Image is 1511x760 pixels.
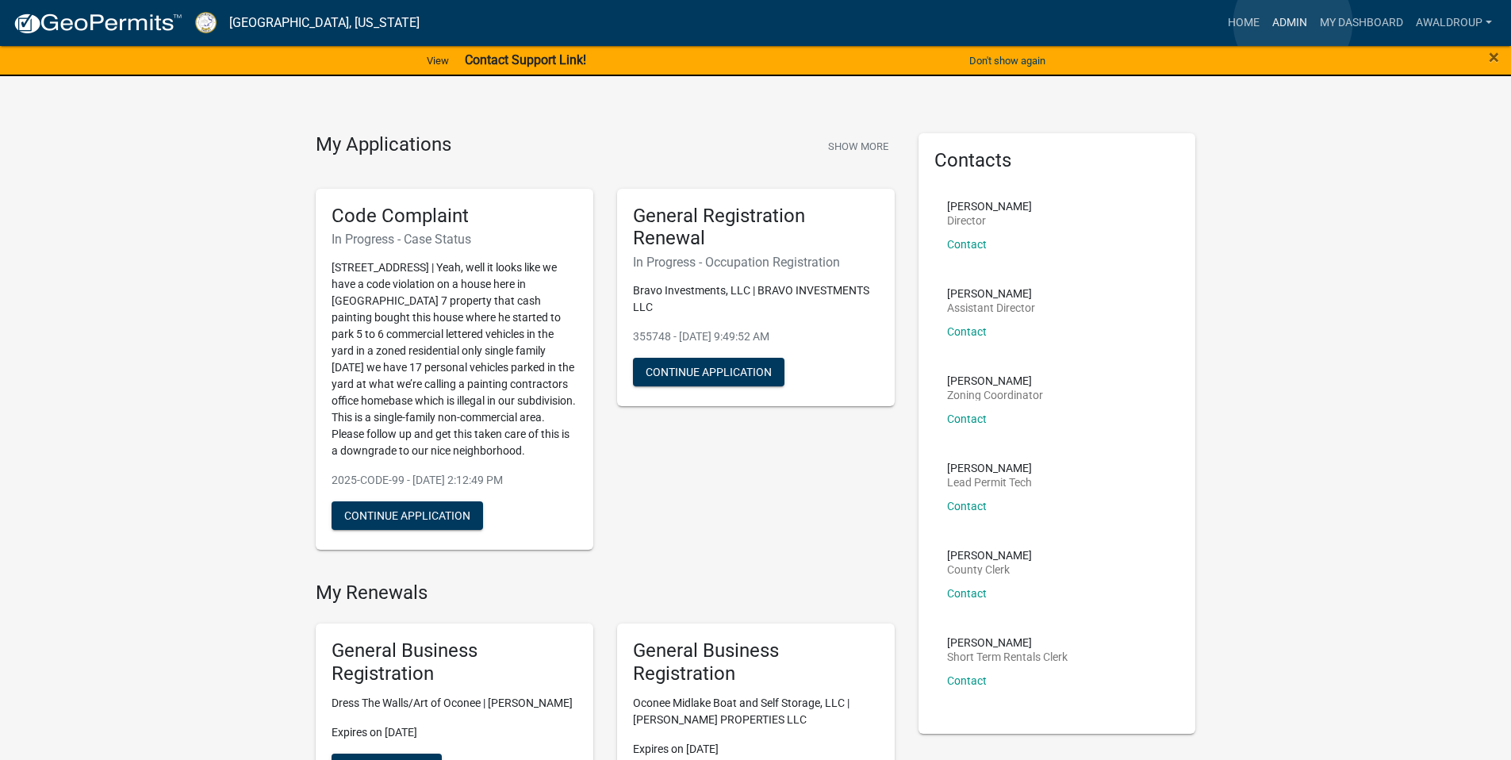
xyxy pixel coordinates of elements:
a: Contact [947,587,987,600]
p: Bravo Investments, LLC | BRAVO INVESTMENTS LLC [633,282,879,316]
button: Continue Application [633,358,784,386]
p: [PERSON_NAME] [947,288,1035,299]
a: awaldroup [1409,8,1498,38]
h6: In Progress - Case Status [332,232,577,247]
img: Putnam County, Georgia [195,12,217,33]
p: Zoning Coordinator [947,390,1043,401]
a: Contact [947,238,987,251]
h5: General Registration Renewal [633,205,879,251]
a: My Dashboard [1313,8,1409,38]
p: Director [947,215,1032,226]
strong: Contact Support Link! [465,52,586,67]
h5: Code Complaint [332,205,577,228]
a: Contact [947,325,987,338]
a: View [420,48,455,74]
span: × [1489,46,1499,68]
p: Expires on [DATE] [633,741,879,758]
button: Don't show again [963,48,1052,74]
button: Show More [822,133,895,159]
h4: My Applications [316,133,451,157]
a: Contact [947,413,987,425]
a: Contact [947,674,987,687]
p: Expires on [DATE] [332,724,577,741]
button: Continue Application [332,501,483,530]
h6: In Progress - Occupation Registration [633,255,879,270]
h5: General Business Registration [633,639,879,685]
button: Close [1489,48,1499,67]
p: [PERSON_NAME] [947,201,1032,212]
a: Home [1221,8,1266,38]
h4: My Renewals [316,582,895,605]
a: Admin [1266,8,1313,38]
a: [GEOGRAPHIC_DATA], [US_STATE] [229,10,420,36]
p: Lead Permit Tech [947,477,1032,488]
a: Contact [947,500,987,512]
p: [STREET_ADDRESS] | Yeah, well it looks like we have a code violation on a house here in [GEOGRAPH... [332,259,577,459]
p: 355748 - [DATE] 9:49:52 AM [633,328,879,345]
p: 2025-CODE-99 - [DATE] 2:12:49 PM [332,472,577,489]
h5: General Business Registration [332,639,577,685]
h5: Contacts [934,149,1180,172]
p: County Clerk [947,564,1032,575]
p: [PERSON_NAME] [947,463,1032,474]
p: [PERSON_NAME] [947,637,1068,648]
p: Assistant Director [947,302,1035,313]
p: [PERSON_NAME] [947,375,1043,386]
p: [PERSON_NAME] [947,550,1032,561]
p: Oconee Midlake Boat and Self Storage, LLC | [PERSON_NAME] PROPERTIES LLC [633,695,879,728]
p: Short Term Rentals Clerk [947,651,1068,662]
p: Dress The Walls/Art of Oconee | [PERSON_NAME] [332,695,577,712]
